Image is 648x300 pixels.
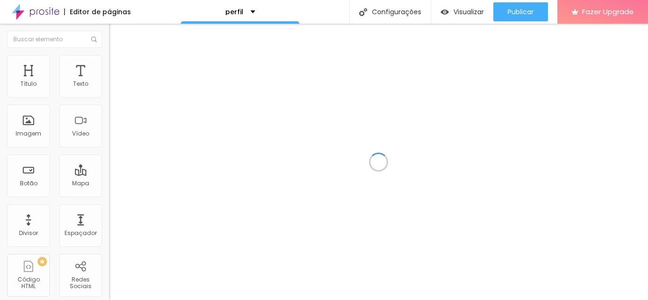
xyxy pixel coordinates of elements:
input: Buscar elemento [7,31,102,48]
span: Visualizar [454,8,484,16]
span: Publicar [508,8,534,16]
div: Redes Sociais [62,276,99,290]
div: Divisor [19,230,38,236]
div: Imagem [16,130,41,137]
div: Vídeo [72,130,89,137]
img: Icone [91,36,97,42]
div: Editor de páginas [64,9,131,15]
div: Código HTML [9,276,47,290]
button: Publicar [493,2,548,21]
div: Texto [73,81,88,87]
img: view-1.svg [441,8,449,16]
button: Visualizar [431,2,493,21]
div: Espaçador [65,230,97,236]
span: Fazer Upgrade [582,8,634,16]
div: Botão [20,180,37,187]
div: Mapa [72,180,89,187]
p: perfil [225,9,243,15]
div: Título [20,81,37,87]
img: Icone [359,8,367,16]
